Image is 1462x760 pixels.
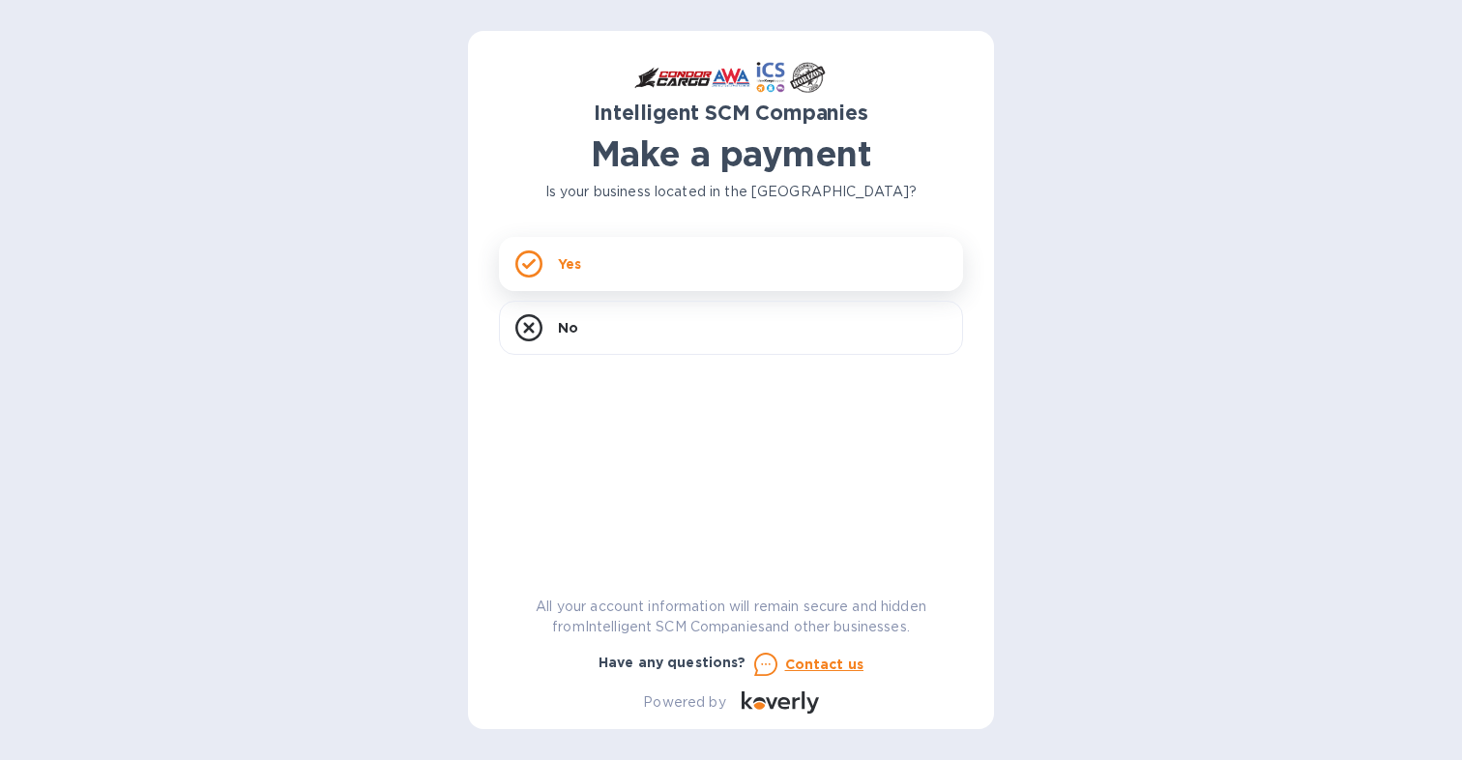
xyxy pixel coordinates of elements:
p: All your account information will remain secure and hidden from Intelligent SCM Companies and oth... [499,597,963,637]
u: Contact us [785,657,864,672]
h1: Make a payment [499,133,963,174]
p: No [558,318,578,337]
b: Intelligent SCM Companies [594,101,868,125]
p: Is your business located in the [GEOGRAPHIC_DATA]? [499,182,963,202]
p: Powered by [643,692,725,713]
b: Have any questions? [599,655,746,670]
p: Yes [558,254,581,274]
